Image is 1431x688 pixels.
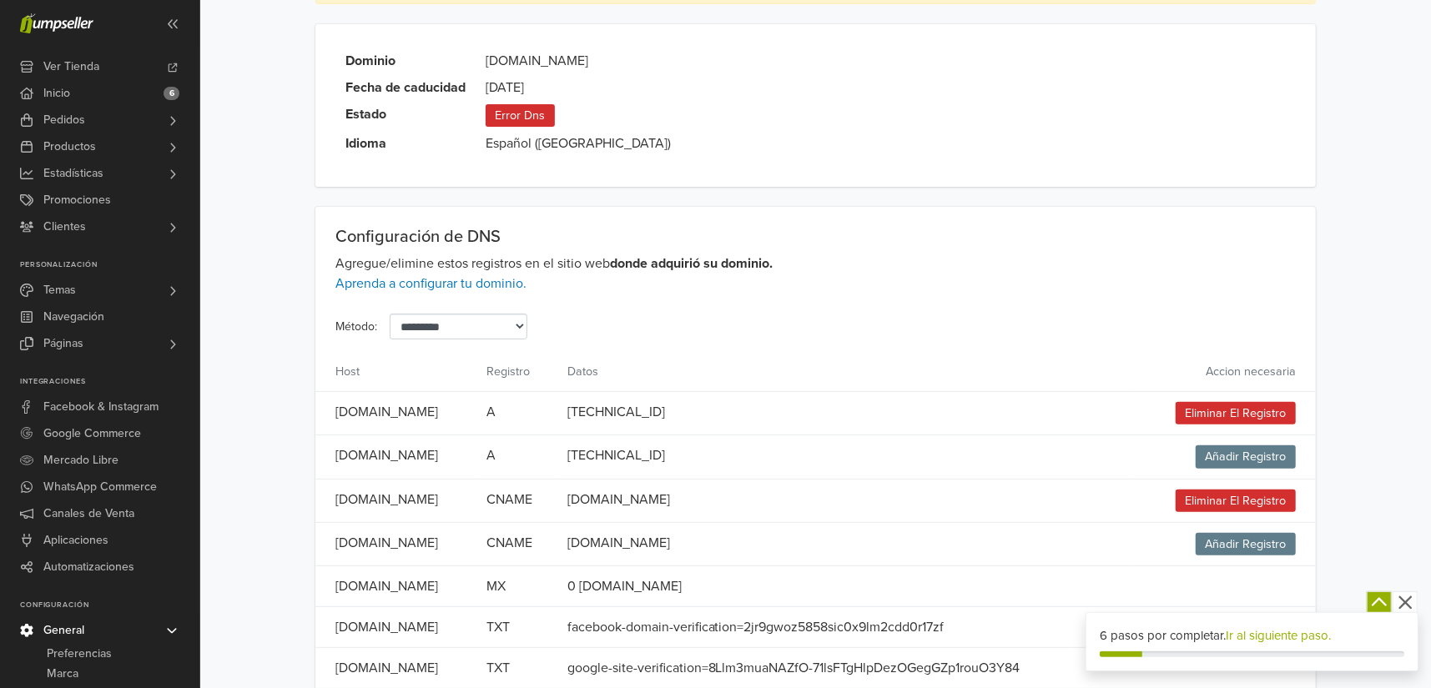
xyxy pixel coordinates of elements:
[476,566,557,607] td: MX
[557,391,1133,434] td: [TECHNICAL_ID]
[1196,445,1296,468] span: Añadir Registro
[476,607,557,648] td: TXT
[43,133,96,160] span: Productos
[476,523,557,566] td: CNAME
[47,664,78,684] span: Marca
[335,98,476,127] th: Estado
[43,277,76,304] span: Temas
[43,500,134,527] span: Canales de Venta
[476,479,557,522] td: CNAME
[20,377,199,387] p: Integraciones
[164,87,179,100] span: 6
[557,479,1133,522] td: [DOMAIN_NAME]
[315,566,477,607] td: [DOMAIN_NAME]
[43,420,141,447] span: Google Commerce
[43,53,99,80] span: Ver Tienda
[476,127,681,153] td: Español ([GEOGRAPHIC_DATA])
[43,304,104,330] span: Navegación
[1196,533,1296,555] span: Añadir Registro
[1100,626,1404,645] div: 6 pasos por completar.
[20,600,199,610] p: Configuración
[486,104,555,127] span: Error Dns
[1133,353,1316,391] th: Accion necesaria
[476,71,681,98] td: [DATE]
[1176,402,1296,424] span: Eliminar El Registro
[557,523,1133,566] td: [DOMAIN_NAME]
[43,187,111,213] span: Promociones
[557,353,1133,391] th: Datos
[43,213,86,240] span: Clientes
[315,391,477,434] td: [DOMAIN_NAME]
[43,617,84,644] span: General
[43,160,103,187] span: Estadísticas
[315,353,477,391] th: Host
[43,474,157,500] span: WhatsApp Commerce
[557,566,1133,607] td: 0 [DOMAIN_NAME]
[43,554,134,580] span: Automatizaciones
[43,107,85,133] span: Pedidos
[335,44,476,71] th: Dominio
[315,435,477,479] td: [DOMAIN_NAME]
[315,479,477,522] td: [DOMAIN_NAME]
[610,255,773,272] strong: donde adquirió su dominio.
[43,80,70,107] span: Inicio
[43,330,83,357] span: Páginas
[20,260,199,270] p: Personalización
[476,391,557,434] td: A
[335,275,527,292] a: Aprenda a configurar tu dominio.
[47,644,112,664] span: Preferencias
[557,435,1133,479] td: [TECHNICAL_ID]
[335,227,967,247] h5: Configuración de DNS
[335,127,476,153] th: Idioma
[476,353,557,391] th: Registro
[43,447,118,474] span: Mercado Libre
[315,607,477,648] td: [DOMAIN_NAME]
[323,314,377,339] label: Método:
[557,607,1133,648] td: facebook-domain-verification=2jr9gwoz5858sic0x9lm2cdd0r17zf
[1176,490,1296,512] span: Eliminar El Registro
[43,527,108,554] span: Aplicaciones
[476,44,681,71] td: [DOMAIN_NAME]
[476,435,557,479] td: A
[335,71,476,98] th: Fecha de caducidad
[1226,628,1331,643] a: Ir al siguiente paso.
[335,255,773,272] span: Agregue/elimine estos registros en el sitio web
[43,394,159,420] span: Facebook & Instagram
[315,523,477,566] td: [DOMAIN_NAME]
